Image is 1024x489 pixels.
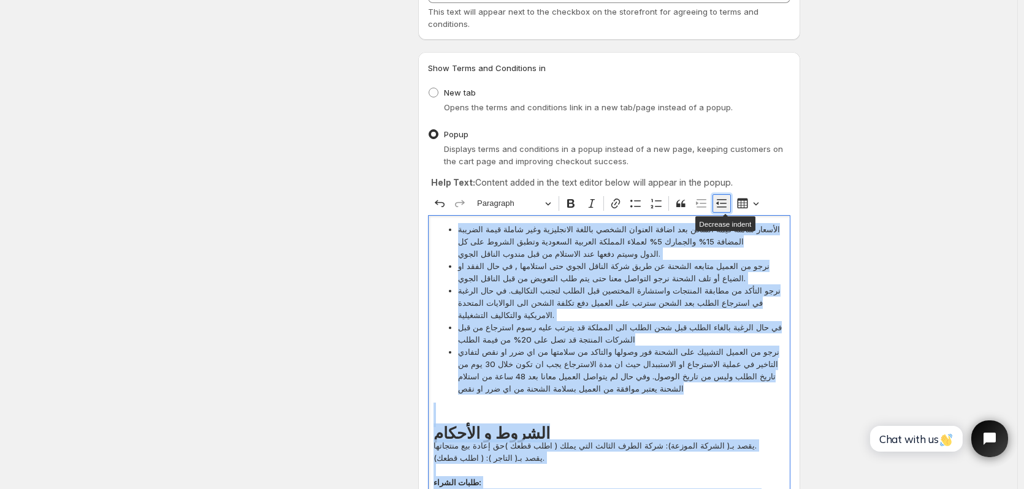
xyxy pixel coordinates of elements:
iframe: Tidio Chat [857,410,1018,468]
span: في حال الرغبة بالغاء الطلب قبل شحن الطلب الى المملكة قد يترتب عليه رسوم استرجاع من قبل الشركات ال... [458,321,785,346]
p: Content added in the text editor below will appear in the popup. [431,176,787,189]
span: نرجو من العميل متابعه الشحنة عن طريق شركة الناقل الجوي حتى استلامها , في حال الفقد او الضياع أو ت... [458,260,785,284]
span: This text will appear next to the checkbox on the storefront for agreeing to terms and conditions. [428,7,758,29]
strong: Help Text: [431,177,475,188]
span: Paragraph [477,196,541,211]
p: يقصد بـ( الشركة الموزعة): شركة الطرف الثالث التي يملك ( اطلب قطعك )حق إعادة بيع منتجاتها. [434,439,785,452]
span: نرجو التأكد من مطابقة المنتجات واستشارة المختصين قبل الطلب لتجنب التكاليف. في حال الرغبة في استرج... [458,284,785,321]
strong: طلبات الشراء: [434,477,481,487]
h1: الشروط و الأحكام [434,427,785,439]
span: Decrease indent [699,220,751,228]
button: Paragraph, Heading [472,194,556,213]
span: الأسعار شاملة قيمة الشحن بعد اضافة العنوان الشخصي باللغة الانجليزية وغير شاملة قيمة الضريبة المضا... [458,223,785,260]
span: نرجو من العميل التشييك على الشحنة فور وصولها والتاكد من سلامتها من اي ضرر او نقص لتفادي التاخير ف... [458,346,785,395]
span: Popup [444,129,468,139]
span: Opens the terms and conditions link in a new tab/page instead of a popup. [444,102,733,112]
span: New tab [444,88,476,97]
span: Show Terms and Conditions in [428,63,546,73]
div: Editor toolbar [428,192,790,215]
span: Displays terms and conditions in a popup instead of a new page, keeping customers on the cart pag... [444,144,783,166]
p: يقصد بـ( التاجر ): ( اطلب قطعك). [434,452,785,464]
